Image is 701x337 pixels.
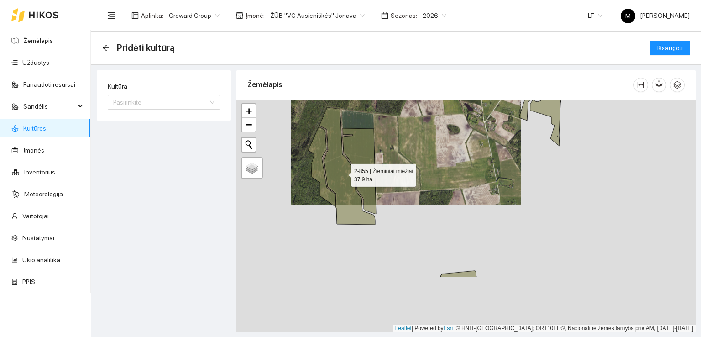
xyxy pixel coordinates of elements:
[391,11,417,21] span: Sezonas :
[108,82,127,91] label: Kultūra
[242,138,256,152] button: Initiate a new search
[423,9,446,22] span: 2026
[444,325,453,332] a: Esri
[117,41,175,55] span: Pridėti kultūrą
[22,212,49,220] a: Vartotojai
[242,118,256,132] a: Zoom out
[633,78,648,92] button: column-width
[246,119,252,130] span: −
[381,12,388,19] span: calendar
[393,325,696,332] div: | Powered by © HNIT-[GEOGRAPHIC_DATA]; ORT10LT ©, Nacionalinė žemės tarnyba prie AM, [DATE]-[DATE]
[247,72,633,98] div: Žemėlapis
[23,147,44,154] a: Įmonės
[24,168,55,176] a: Inventorius
[650,41,690,55] button: Išsaugoti
[242,104,256,118] a: Zoom in
[23,125,46,132] a: Kultūros
[102,44,110,52] div: Atgal
[242,158,262,178] a: Layers
[621,12,690,19] span: [PERSON_NAME]
[22,234,54,242] a: Nustatymai
[246,105,252,116] span: +
[22,59,49,66] a: Užduotys
[395,325,412,332] a: Leaflet
[23,81,75,88] a: Panaudoti resursai
[141,11,163,21] span: Aplinka :
[22,278,35,285] a: PPIS
[102,6,120,25] button: menu-fold
[246,11,265,21] span: Įmonė :
[169,9,220,22] span: Groward Group
[634,81,648,89] span: column-width
[131,12,139,19] span: layout
[23,37,53,44] a: Žemėlapis
[22,256,60,263] a: Ūkio analitika
[24,190,63,198] a: Meteorologija
[102,44,110,52] span: arrow-left
[588,9,602,22] span: LT
[657,43,683,53] span: Išsaugoti
[236,12,243,19] span: shop
[23,97,75,116] span: Sandėlis
[113,95,208,109] input: Kultūra
[455,325,456,332] span: |
[270,9,365,22] span: ŽŪB "VG Ausieniškės" Jonava
[107,11,115,20] span: menu-fold
[625,9,631,23] span: M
